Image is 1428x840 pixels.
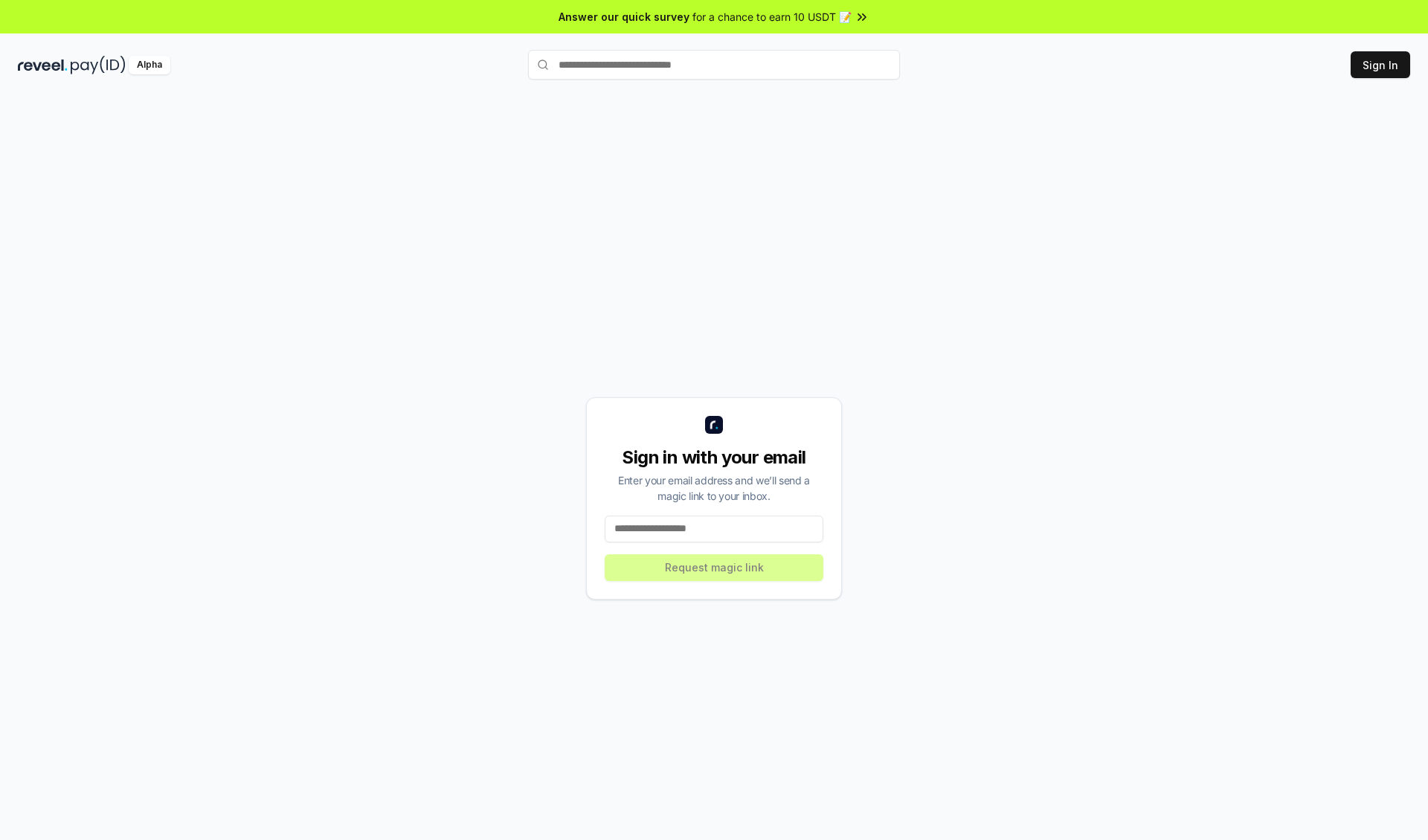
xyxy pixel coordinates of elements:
span: for a chance to earn 10 USDT 📝 [692,9,852,25]
span: Answer our quick survey [559,9,689,25]
button: Sign In [1351,51,1410,78]
img: reveel_dark [18,56,68,74]
img: pay_id [71,56,126,74]
div: Enter your email address and we’ll send a magic link to your inbox. [605,472,823,504]
div: Sign in with your email [605,446,823,469]
img: logo_small [705,416,723,434]
div: Alpha [129,56,170,74]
